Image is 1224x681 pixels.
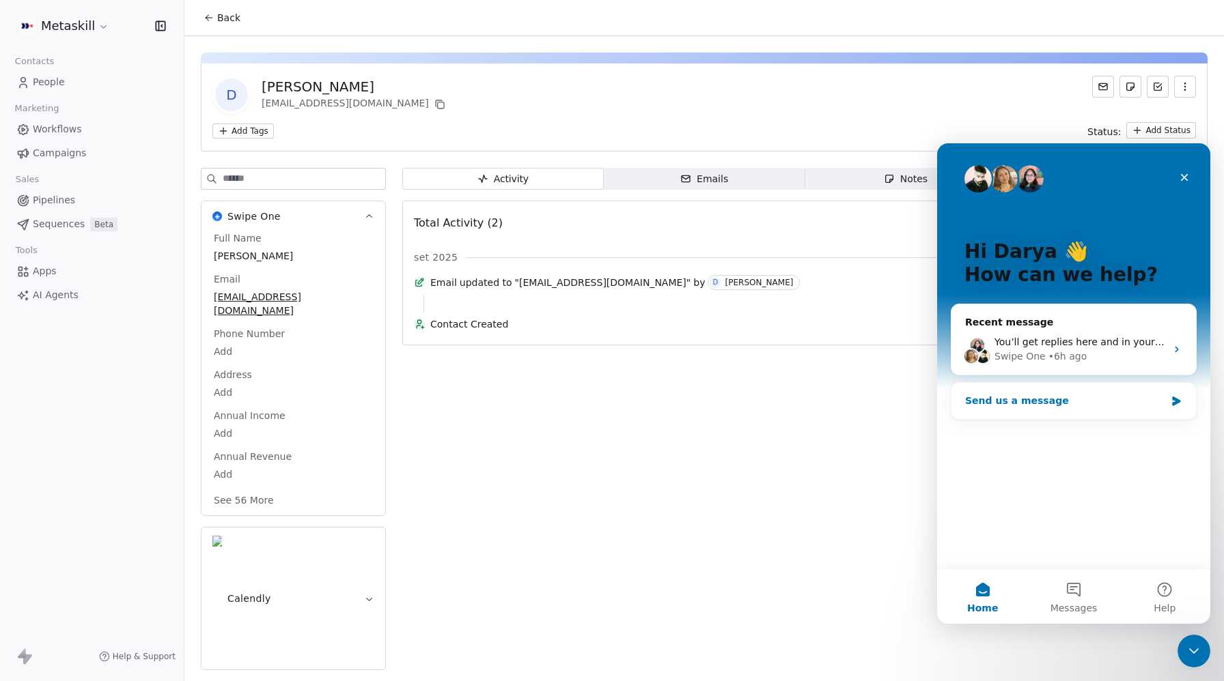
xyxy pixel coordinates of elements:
[10,169,45,190] span: Sales
[235,22,260,46] div: Close
[9,51,60,72] span: Contacts
[1126,122,1196,139] button: Add Status
[725,278,793,287] div: [PERSON_NAME]
[211,327,288,340] span: Phone Number
[90,218,117,231] span: Beta
[14,239,260,276] div: Send us a message
[211,272,243,286] span: Email
[1178,635,1210,667] iframe: Intercom live chat
[430,317,1126,331] span: Contact Created
[11,213,173,235] a: SequencesBeta
[195,5,249,30] button: Back
[937,143,1210,624] iframe: Intercom live chat
[113,460,161,469] span: Messages
[33,193,75,207] span: Pipelines
[91,426,182,480] button: Messages
[212,212,222,221] img: Swipe One
[214,426,373,440] span: Add
[214,345,373,358] span: Add
[211,368,255,381] span: Address
[111,206,150,220] div: • 6h ago
[414,250,458,264] span: set 2025
[11,118,173,141] a: Workflows
[33,217,85,231] span: Sequences
[28,250,228,265] div: Send us a message
[30,460,61,469] span: Home
[227,209,281,223] span: Swipe One
[214,386,373,399] span: Add
[414,216,503,229] span: Total Activity (2)
[19,18,36,34] img: AVATAR%20METASKILL%20-%20Colori%20Positivo.png
[211,450,294,463] span: Annual Revenue
[212,536,222,661] img: Calendly
[206,488,282,512] button: See 56 More
[227,592,271,605] span: Calendly
[262,96,448,113] div: [EMAIL_ADDRESS][DOMAIN_NAME]
[10,240,43,261] span: Tools
[113,651,176,662] span: Help & Support
[201,231,385,515] div: Swipe OneSwipe One
[11,189,173,212] a: Pipelines
[214,249,373,263] span: [PERSON_NAME]
[11,71,173,93] a: People
[515,276,691,289] span: "[EMAIL_ADDRESS][DOMAIN_NAME]"
[215,78,248,111] span: D
[1087,125,1121,139] span: Status:
[217,11,240,25] span: Back
[99,651,176,662] a: Help & Support
[41,17,95,35] span: Metaskill
[9,98,65,119] span: Marketing
[182,426,273,480] button: Help
[57,206,109,220] div: Swipe One
[214,290,373,317] span: [EMAIL_ADDRESS][DOMAIN_NAME]
[33,122,82,136] span: Workflows
[211,231,264,245] span: Full Name
[214,467,373,481] span: Add
[16,14,112,38] button: Metaskill
[680,172,728,186] div: Emails
[33,75,65,89] span: People
[430,276,457,289] span: Email
[57,193,660,204] span: You’ll get replies here and in your email: ✉️ [PERSON_NAME][EMAIL_ADDRESS][DOMAIN_NAME] Our usual...
[11,142,173,164] a: Campaigns
[211,409,288,422] span: Annual Income
[33,288,79,302] span: AI Agents
[11,260,173,282] a: Apps
[262,77,448,96] div: [PERSON_NAME]
[212,124,274,139] button: Add Tags
[460,276,512,289] span: updated to
[33,146,86,160] span: Campaigns
[217,460,238,469] span: Help
[884,172,928,186] div: Notes
[11,284,173,306] a: AI Agents
[33,264,57,278] span: Apps
[201,201,385,231] button: Swipe OneSwipe One
[201,527,385,669] button: CalendlyCalendly
[713,277,719,288] div: D
[693,276,705,289] span: by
